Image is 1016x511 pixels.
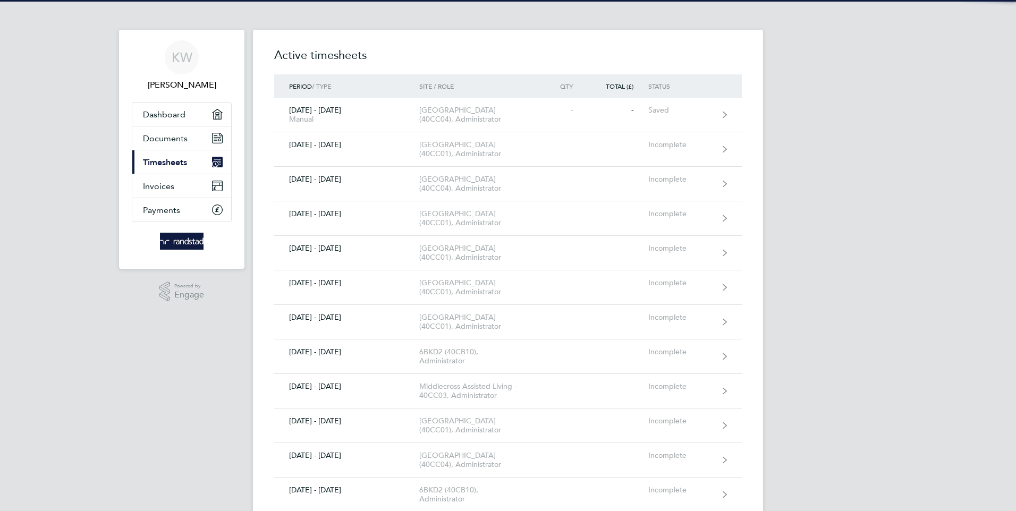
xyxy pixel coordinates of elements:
[588,106,648,115] div: -
[274,140,419,149] div: [DATE] - [DATE]
[274,278,419,287] div: [DATE] - [DATE]
[274,106,419,124] div: [DATE] - [DATE]
[274,132,742,167] a: [DATE] - [DATE][GEOGRAPHIC_DATA] (40CC01), AdministratorIncomplete
[132,233,232,250] a: Go to home page
[174,291,204,300] span: Engage
[132,40,232,91] a: KW[PERSON_NAME]
[274,347,419,356] div: [DATE] - [DATE]
[160,233,204,250] img: randstad-logo-retina.png
[648,382,714,391] div: Incomplete
[274,167,742,201] a: [DATE] - [DATE][GEOGRAPHIC_DATA] (40CC04), AdministratorIncomplete
[274,486,419,495] div: [DATE] - [DATE]
[648,106,714,115] div: Saved
[274,175,419,184] div: [DATE] - [DATE]
[274,451,419,460] div: [DATE] - [DATE]
[274,313,419,322] div: [DATE] - [DATE]
[588,82,648,90] div: Total (£)
[274,209,419,218] div: [DATE] - [DATE]
[172,50,192,64] span: KW
[289,115,404,124] div: Manual
[419,486,541,504] div: 6BKD2 (40CB10), Administrator
[541,82,588,90] div: Qty
[159,282,205,302] a: Powered byEngage
[143,109,185,120] span: Dashboard
[541,106,588,115] div: -
[132,103,231,126] a: Dashboard
[648,347,714,356] div: Incomplete
[419,382,541,400] div: Middlecross Assisted Living - 40CC03, Administrator
[132,174,231,198] a: Invoices
[648,278,714,287] div: Incomplete
[419,416,541,435] div: [GEOGRAPHIC_DATA] (40CC01), Administrator
[648,416,714,425] div: Incomplete
[419,175,541,193] div: [GEOGRAPHIC_DATA] (40CC04), Administrator
[132,150,231,174] a: Timesheets
[174,282,204,291] span: Powered by
[274,443,742,478] a: [DATE] - [DATE][GEOGRAPHIC_DATA] (40CC04), AdministratorIncomplete
[648,82,714,90] div: Status
[289,82,312,90] span: Period
[274,244,419,253] div: [DATE] - [DATE]
[143,205,180,215] span: Payments
[419,106,541,124] div: [GEOGRAPHIC_DATA] (40CC04), Administrator
[419,347,541,365] div: 6BKD2 (40CB10), Administrator
[143,157,187,167] span: Timesheets
[274,270,742,305] a: [DATE] - [DATE][GEOGRAPHIC_DATA] (40CC01), AdministratorIncomplete
[132,126,231,150] a: Documents
[648,140,714,149] div: Incomplete
[648,313,714,322] div: Incomplete
[143,181,174,191] span: Invoices
[274,98,742,132] a: [DATE] - [DATE]Manual[GEOGRAPHIC_DATA] (40CC04), Administrator--Saved
[419,278,541,296] div: [GEOGRAPHIC_DATA] (40CC01), Administrator
[143,133,188,143] span: Documents
[274,374,742,408] a: [DATE] - [DATE]Middlecross Assisted Living - 40CC03, AdministratorIncomplete
[648,244,714,253] div: Incomplete
[648,486,714,495] div: Incomplete
[648,175,714,184] div: Incomplete
[119,30,244,269] nav: Main navigation
[274,339,742,374] a: [DATE] - [DATE]6BKD2 (40CB10), AdministratorIncomplete
[419,82,541,90] div: Site / Role
[274,236,742,270] a: [DATE] - [DATE][GEOGRAPHIC_DATA] (40CC01), AdministratorIncomplete
[274,382,419,391] div: [DATE] - [DATE]
[419,313,541,331] div: [GEOGRAPHIC_DATA] (40CC01), Administrator
[274,416,419,425] div: [DATE] - [DATE]
[648,451,714,460] div: Incomplete
[274,201,742,236] a: [DATE] - [DATE][GEOGRAPHIC_DATA] (40CC01), AdministratorIncomplete
[274,82,419,90] div: / Type
[132,79,232,91] span: Karen Williams
[648,209,714,218] div: Incomplete
[132,198,231,222] a: Payments
[419,209,541,227] div: [GEOGRAPHIC_DATA] (40CC01), Administrator
[419,451,541,469] div: [GEOGRAPHIC_DATA] (40CC04), Administrator
[419,140,541,158] div: [GEOGRAPHIC_DATA] (40CC01), Administrator
[274,47,742,74] h2: Active timesheets
[274,305,742,339] a: [DATE] - [DATE][GEOGRAPHIC_DATA] (40CC01), AdministratorIncomplete
[274,408,742,443] a: [DATE] - [DATE][GEOGRAPHIC_DATA] (40CC01), AdministratorIncomplete
[419,244,541,262] div: [GEOGRAPHIC_DATA] (40CC01), Administrator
